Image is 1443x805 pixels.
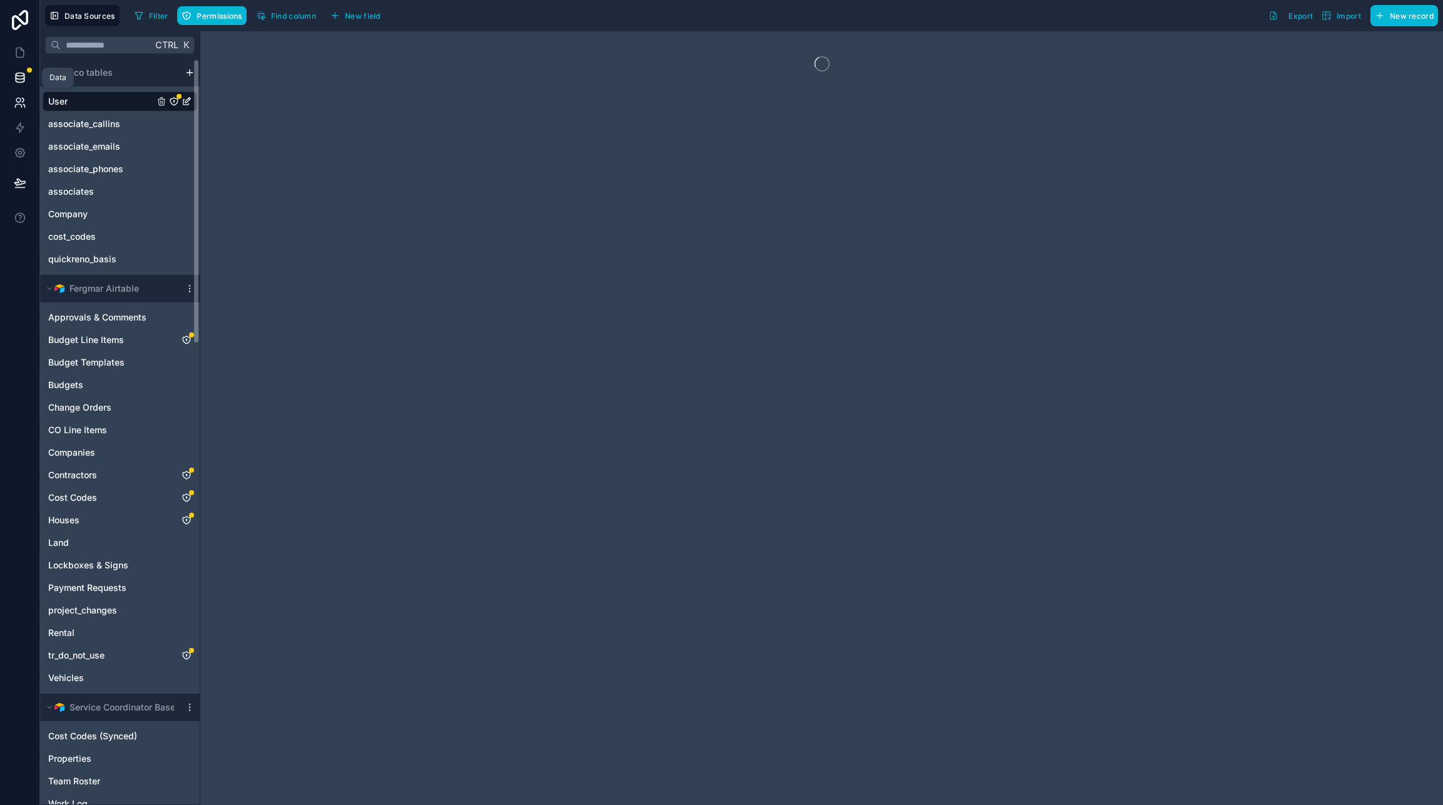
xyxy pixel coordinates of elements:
button: Data Sources [45,5,120,26]
span: New record [1390,11,1434,21]
span: Permissions [197,11,242,21]
button: New field [326,6,385,25]
a: Permissions [177,6,251,25]
button: Filter [130,6,173,25]
div: Data [49,73,66,83]
span: Filter [149,11,168,21]
button: Export [1264,5,1317,26]
span: Export [1288,11,1313,21]
button: New record [1370,5,1438,26]
span: K [182,41,190,49]
span: Import [1337,11,1361,21]
button: Find column [252,6,321,25]
button: Permissions [177,6,246,25]
button: Import [1317,5,1365,26]
a: New record [1365,5,1438,26]
span: Data Sources [64,11,115,21]
span: Ctrl [154,37,180,53]
span: Find column [271,11,316,21]
span: New field [345,11,381,21]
